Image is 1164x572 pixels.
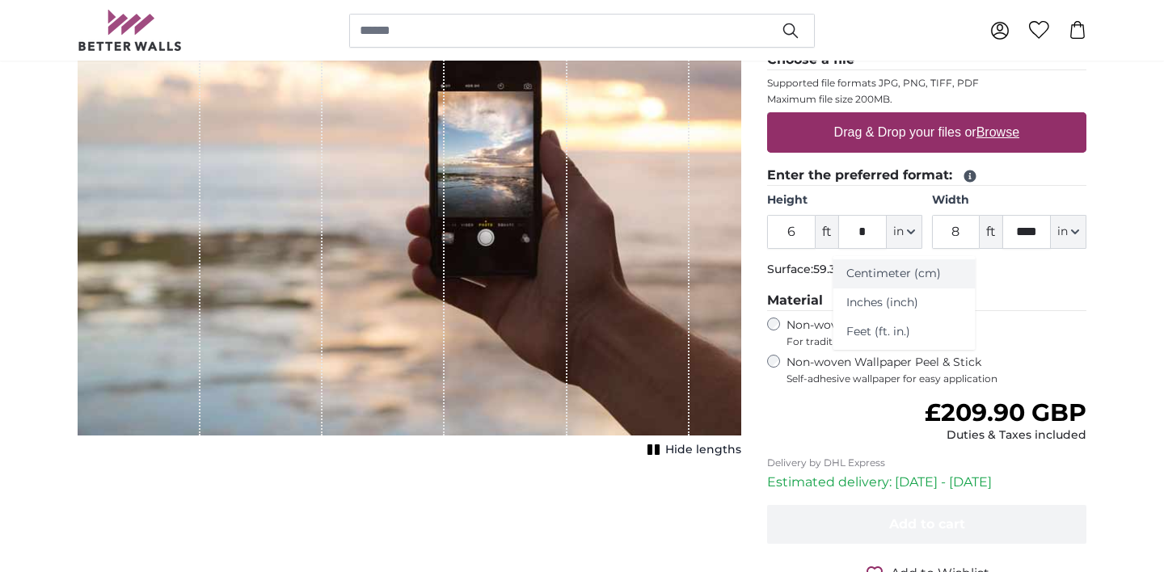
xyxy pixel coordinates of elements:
[976,125,1019,139] u: Browse
[665,442,741,458] span: Hide lengths
[813,262,862,276] span: 59.3sq ft
[893,224,904,240] span: in
[980,215,1002,249] span: ft
[767,262,1086,278] p: Surface:
[828,116,1026,149] label: Drag & Drop your files or
[787,355,1086,385] label: Non-woven Wallpaper Peel & Stick
[816,215,838,249] span: ft
[767,291,1086,311] legend: Material
[925,427,1086,444] div: Duties & Taxes included
[925,397,1086,427] span: £209.90 GBP
[767,166,1086,186] legend: Enter the preferred format:
[833,288,976,318] a: Inches (inch)
[1057,224,1068,240] span: in
[833,318,976,347] a: Feet (ft. in.)
[887,215,922,249] button: in
[78,10,183,51] img: Betterwalls
[833,259,976,288] a: Centimeter (cm)
[787,372,1086,385] span: Self-adhesive wallpaper for easy application
[932,192,1086,208] label: Width
[767,77,1086,90] p: Supported file formats JPG, PNG, TIFF, PDF
[767,505,1086,544] button: Add to cart
[767,473,1086,492] p: Estimated delivery: [DATE] - [DATE]
[787,318,1086,348] label: Non-woven Wallpaper Classic
[767,456,1086,469] p: Delivery by DHL Express
[767,93,1086,106] p: Maximum file size 200MB.
[767,192,921,208] label: Height
[643,439,741,461] button: Hide lengths
[1051,215,1086,249] button: in
[787,335,1086,348] span: For traditional wallpapering with paste
[889,516,965,532] span: Add to cart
